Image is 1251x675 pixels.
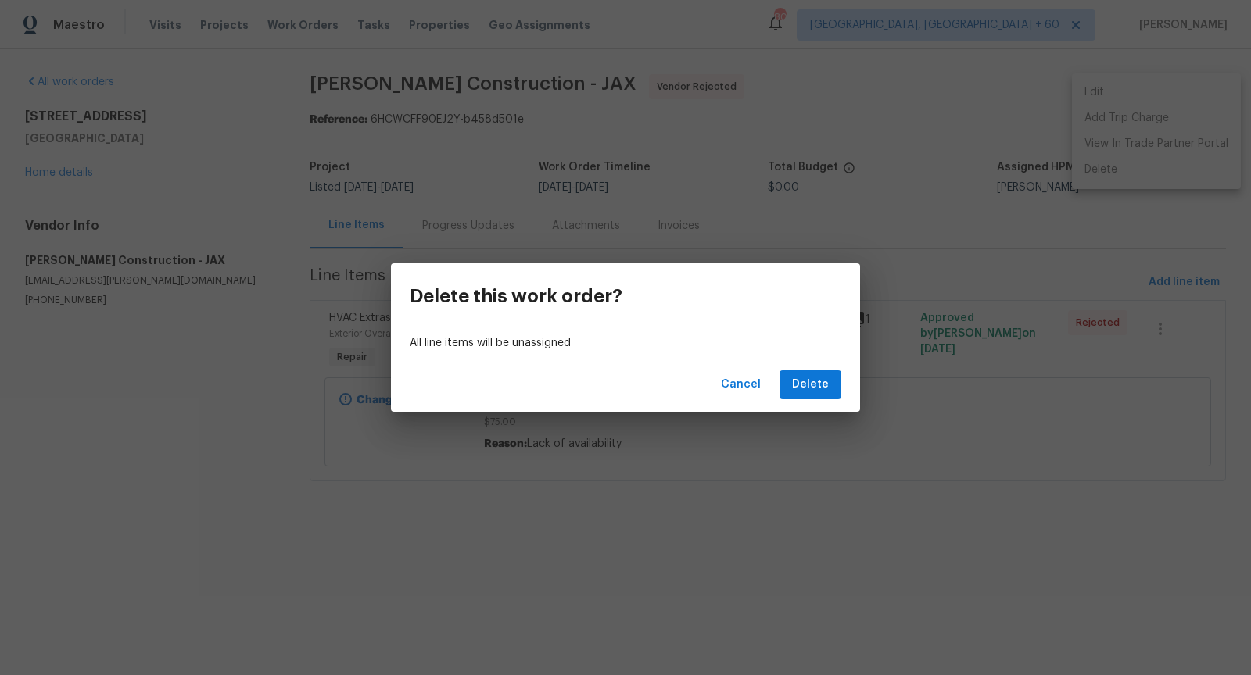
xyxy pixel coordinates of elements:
[410,335,841,352] p: All line items will be unassigned
[792,375,829,395] span: Delete
[780,370,841,399] button: Delete
[410,285,622,307] h3: Delete this work order?
[715,370,767,399] button: Cancel
[721,375,761,395] span: Cancel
